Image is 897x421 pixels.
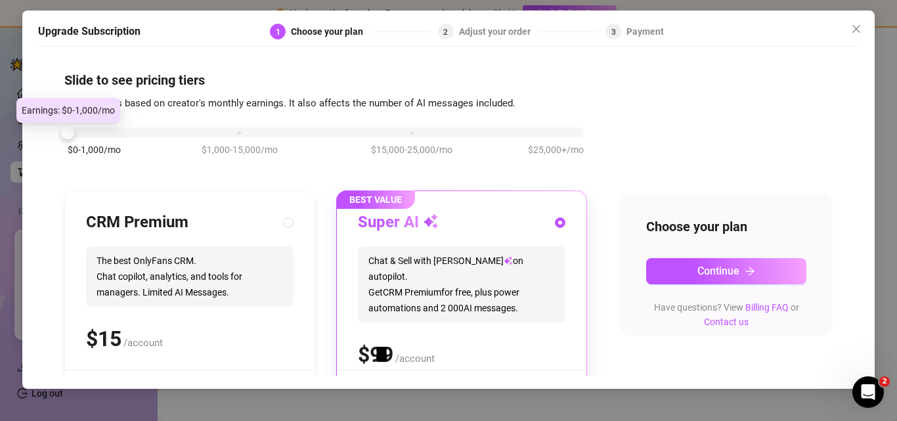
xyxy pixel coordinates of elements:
[64,71,833,89] h4: Slide to see pricing tiers
[68,143,121,157] span: $0-1,000/mo
[745,266,755,277] span: arrow-right
[64,97,515,109] span: Our pricing is based on creator's monthly earnings. It also affects the number of AI messages inc...
[704,317,749,327] a: Contact us
[86,326,121,351] span: $
[395,353,435,365] span: /account
[371,143,452,157] span: $15,000-25,000/mo
[697,265,739,277] span: Continue
[358,246,565,322] span: Chat & Sell with [PERSON_NAME] on autopilot. Get CRM Premium for free, plus power automations and...
[358,212,439,233] h3: Super AI
[123,337,163,349] span: /account
[86,212,188,233] h3: CRM Premium
[443,28,448,37] span: 2
[654,302,799,327] span: Have questions? View or
[528,143,584,157] span: $25,000+/mo
[86,246,294,307] span: The best OnlyFans CRM. Chat copilot, analytics, and tools for managers. Limited AI Messages.
[879,376,890,387] span: 2
[38,24,141,39] h5: Upgrade Subscription
[16,98,120,123] div: Earnings: $0-1,000/mo
[646,258,806,284] button: Continuearrow-right
[745,302,789,313] a: Billing FAQ
[202,143,278,157] span: $1,000-15,000/mo
[846,24,867,34] span: Close
[291,24,371,39] div: Choose your plan
[611,28,616,37] span: 3
[846,18,867,39] button: Close
[851,24,862,34] span: close
[358,342,393,367] span: $
[626,24,664,39] div: Payment
[852,376,884,408] iframe: Intercom live chat
[646,217,806,236] h4: Choose your plan
[459,24,538,39] div: Adjust your order
[336,190,415,209] span: BEST VALUE
[276,28,280,37] span: 1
